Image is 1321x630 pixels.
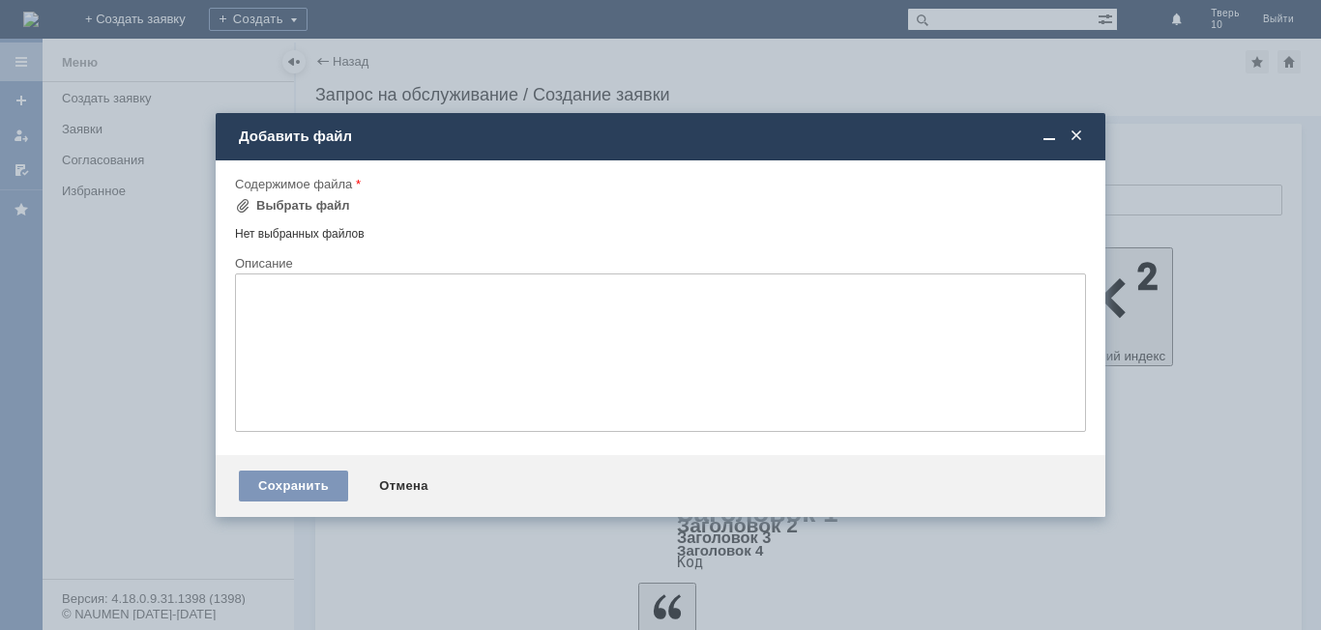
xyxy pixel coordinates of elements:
div: Здравствуйте, удалите пожалуйста оч [8,8,282,23]
div: Добавить файл [239,128,1086,145]
div: Содержимое файла [235,178,1082,190]
span: Свернуть (Ctrl + M) [1040,128,1059,145]
div: Описание [235,257,1082,270]
div: Нет выбранных файлов [235,219,1086,242]
span: Закрыть [1067,128,1086,145]
div: Выбрать файл [256,198,350,214]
